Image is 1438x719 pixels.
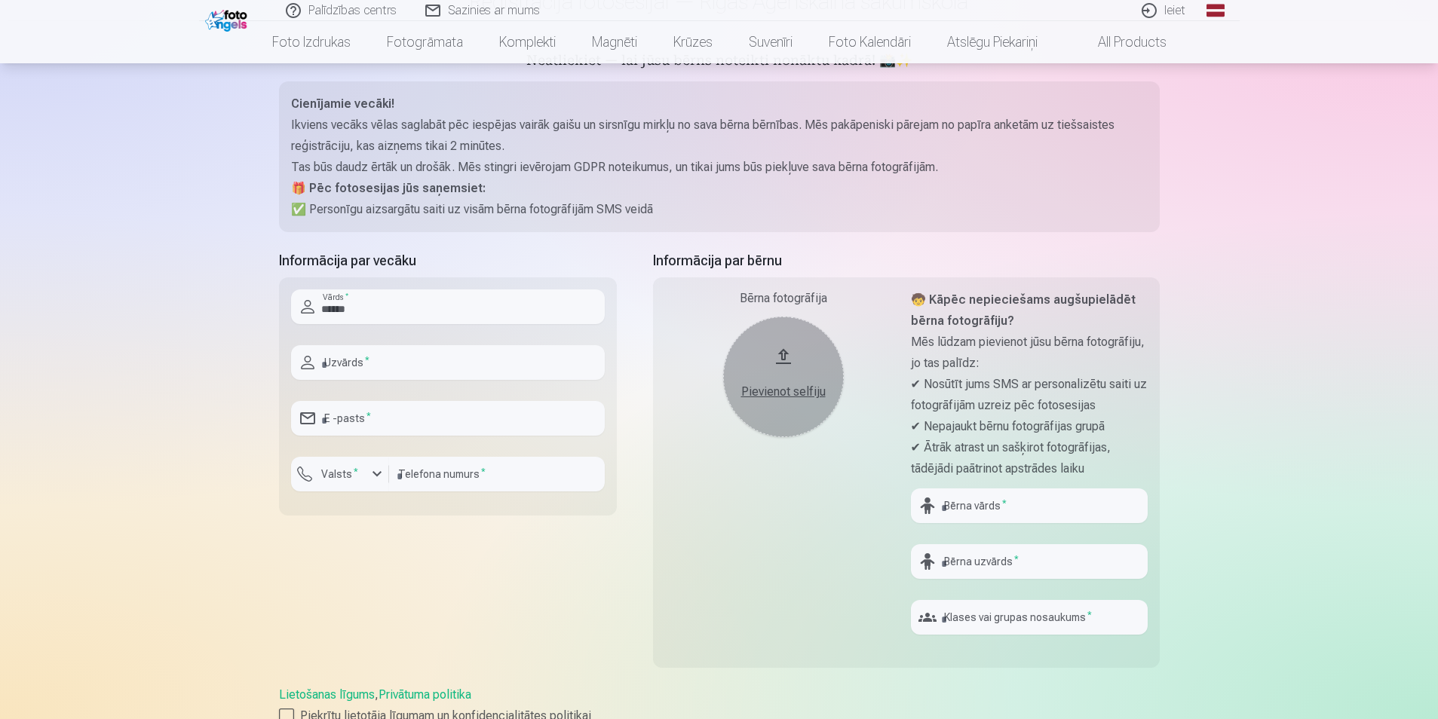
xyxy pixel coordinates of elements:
[291,199,1148,220] p: ✅ Personīgu aizsargātu saiti uz visām bērna fotogrāfijām SMS veidā
[291,157,1148,178] p: Tas būs daudz ērtāk un drošāk. Mēs stingri ievērojam GDPR noteikumus, un tikai jums būs piekļuve ...
[279,687,375,702] a: Lietošanas līgums
[1056,21,1185,63] a: All products
[911,437,1148,479] p: ✔ Ātrāk atrast un sašķirot fotogrāfijas, tādējādi paātrinot apstrādes laiku
[811,21,929,63] a: Foto kalendāri
[291,457,389,491] button: Valsts*
[481,21,574,63] a: Komplekti
[911,292,1136,328] strong: 🧒 Kāpēc nepieciešams augšupielādēt bērna fotogrāfiju?
[911,374,1148,416] p: ✔ Nosūtīt jums SMS ar personalizētu saiti uz fotogrāfijām uzreiz pēc fotosesijas
[911,332,1148,374] p: Mēs lūdzam pievienot jūsu bērna fotogrāfiju, jo tas palīdz:
[254,21,369,63] a: Foto izdrukas
[731,21,811,63] a: Suvenīri
[315,467,364,482] label: Valsts
[379,687,471,702] a: Privātuma politika
[291,115,1148,157] p: Ikviens vecāks vēlas saglabāt pēc iespējas vairāk gaišu un sirsnīgu mirkļu no sava bērna bērnības...
[665,289,902,307] div: Bērna fotogrāfija
[369,21,481,63] a: Fotogrāmata
[291,181,486,195] strong: 🎁 Pēc fotosesijas jūs saņemsiet:
[574,21,655,63] a: Magnēti
[291,96,394,111] strong: Cienījamie vecāki!
[929,21,1056,63] a: Atslēgu piekariņi
[279,250,617,271] h5: Informācija par vecāku
[653,250,1160,271] h5: Informācija par bērnu
[723,317,844,437] button: Pievienot selfiju
[655,21,731,63] a: Krūzes
[205,6,251,32] img: /fa1
[738,383,829,401] div: Pievienot selfiju
[911,416,1148,437] p: ✔ Nepajaukt bērnu fotogrāfijas grupā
